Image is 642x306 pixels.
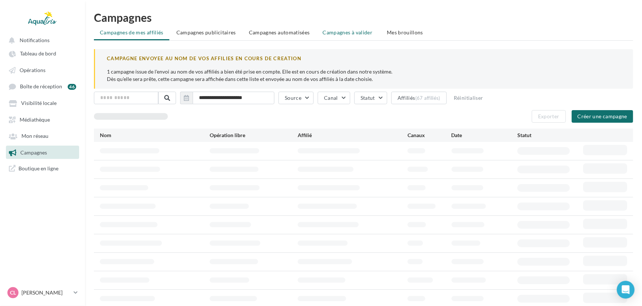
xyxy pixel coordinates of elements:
div: Nom [100,132,210,139]
div: 46 [68,84,76,90]
button: Statut [354,92,387,104]
p: 1 campagne issue de l'envoi au nom de vos affiliés a bien été prise en compte. Elle est en cours ... [107,68,621,83]
button: Affiliés(67 affiliés) [391,92,447,104]
div: Statut [517,132,583,139]
span: Tableau de bord [20,51,56,57]
button: Source [278,92,314,104]
button: Canal [318,92,350,104]
div: CAMPAGNE ENVOYEE AU NOM DE VOS AFFILIES EN COURS DE CREATION [107,55,621,62]
div: Opération libre [210,132,298,139]
span: Médiathèque [20,116,50,123]
span: Campagnes publicitaires [176,29,236,35]
span: Boîte de réception [20,84,62,90]
a: CL [PERSON_NAME] [6,286,79,300]
div: Affilié [298,132,408,139]
div: Canaux [408,132,452,139]
span: Notifications [20,37,50,43]
a: Boutique en ligne [4,162,81,175]
p: [PERSON_NAME] [21,289,71,296]
span: Mes brouillons [387,29,423,35]
span: Boutique en ligne [18,165,58,172]
a: Médiathèque [4,113,81,126]
span: Campagnes [20,149,47,156]
span: CL [10,289,16,296]
div: Date [452,132,517,139]
div: Open Intercom Messenger [617,281,635,299]
a: Visibilité locale [4,96,81,109]
a: Mon réseau [4,129,81,142]
a: Opérations [4,63,81,76]
span: Campagnes à valider [323,29,373,36]
span: Mon réseau [21,133,48,139]
button: Exporter [532,110,566,123]
div: (67 affiliés) [415,95,440,101]
span: Opérations [20,67,45,73]
a: Tableau de bord [4,47,81,60]
h1: Campagnes [94,12,633,23]
span: Campagnes automatisées [249,29,310,35]
span: Visibilité locale [21,100,57,106]
a: Campagnes [4,146,81,159]
button: Créer une campagne [572,110,633,123]
a: Boîte de réception 46 [4,79,81,93]
button: Réinitialiser [451,93,486,102]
